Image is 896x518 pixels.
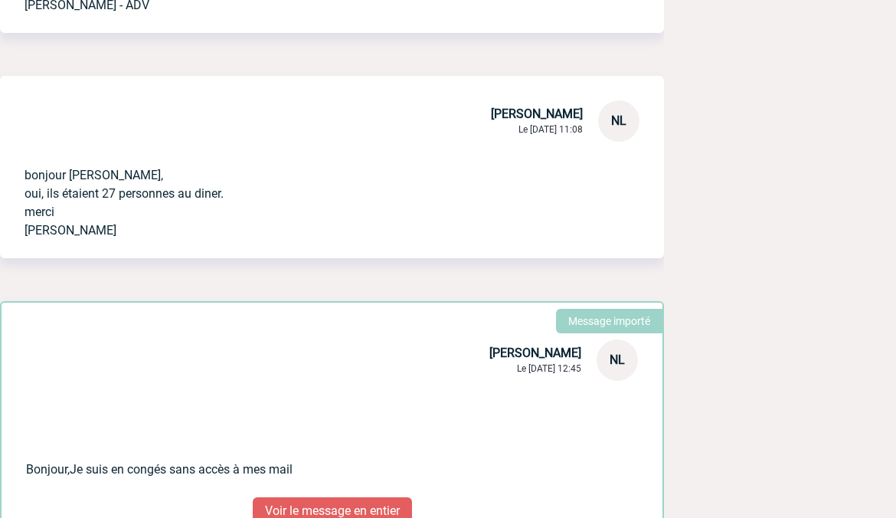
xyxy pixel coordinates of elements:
[489,346,581,360] span: [PERSON_NAME]
[491,107,583,121] span: [PERSON_NAME]
[517,363,581,374] span: Le [DATE] 12:45
[610,352,625,367] span: NL
[518,124,583,135] span: Le [DATE] 11:08
[26,381,598,479] p: Bonjour,Je suis en congés sans accès à mes mail
[611,113,626,128] span: NL
[25,142,597,240] p: bonjour [PERSON_NAME], oui, ils étaient 27 personnes au diner. merci [PERSON_NAME]
[568,315,650,327] p: Message importé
